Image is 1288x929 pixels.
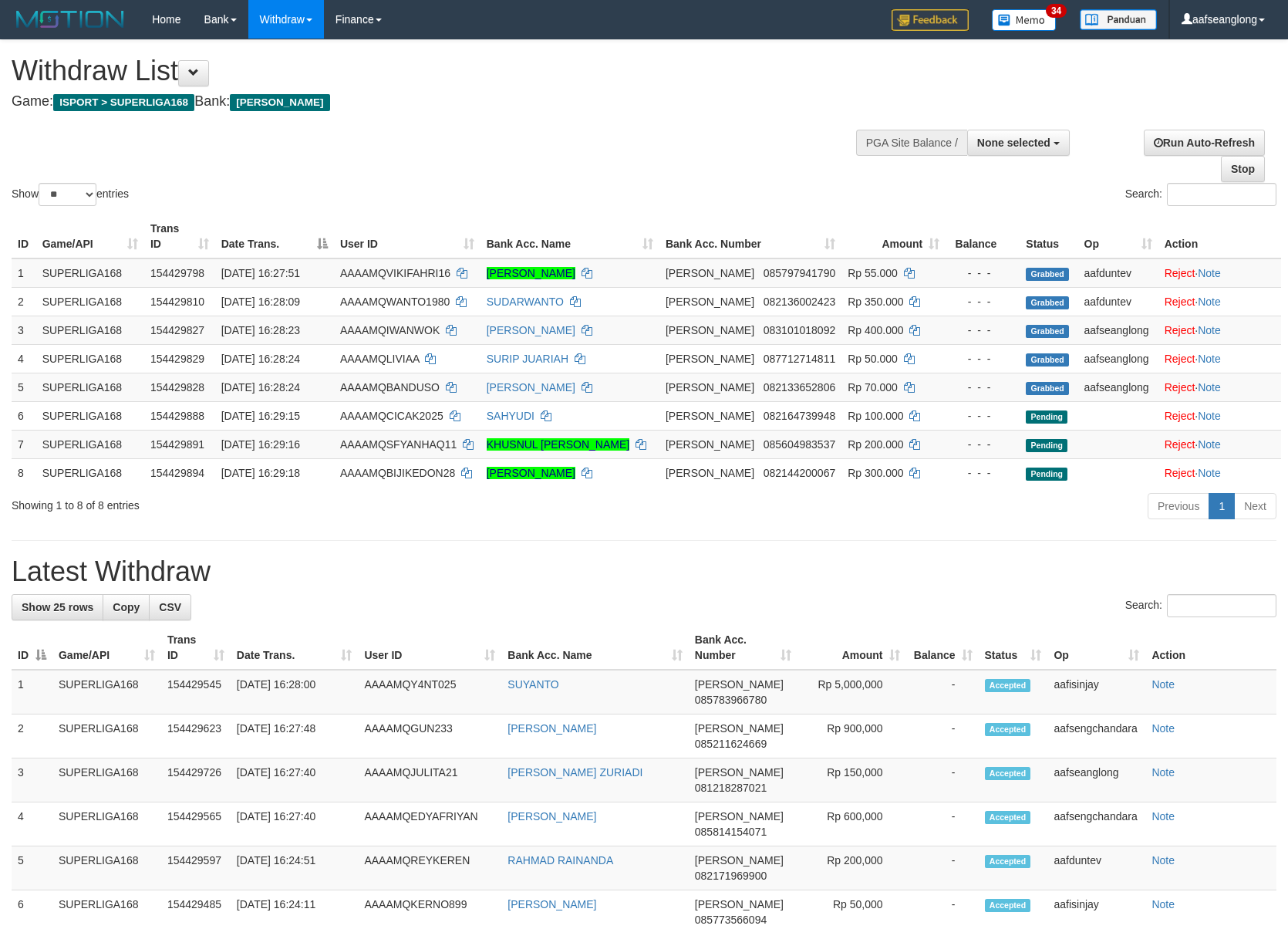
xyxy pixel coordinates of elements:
[36,373,144,401] td: SUPERLIGA168
[144,215,215,258] th: Trans ID: activate to sort column ascending
[695,722,784,735] span: [PERSON_NAME]
[1020,215,1077,258] th: Status
[1125,183,1276,206] label: Search:
[952,323,1013,338] div: - - -
[39,183,96,206] select: Showentries
[764,467,835,479] span: Copy 082144200067 to clipboard
[952,437,1013,452] div: - - -
[221,296,300,308] span: [DATE] 16:28:09
[666,438,754,451] span: [PERSON_NAME]
[487,381,575,394] a: [PERSON_NAME]
[689,626,797,670] th: Bank Acc. Number: activate to sort column ascending
[695,914,767,926] span: Copy 085773566094 to clipboard
[340,467,455,479] span: AAAAMQBIJIKEDON28
[1047,670,1145,714] td: aafisinjay
[230,94,329,111] span: [PERSON_NAME]
[967,130,1070,156] button: None selected
[215,215,334,258] th: Date Trans.: activate to sort column descending
[340,381,440,394] span: AAAAMQBANDUSO
[12,183,129,206] label: Show entries
[12,594,103,620] a: Show 25 rows
[695,898,784,910] span: [PERSON_NAME]
[979,626,1048,670] th: Status: activate to sort column ascending
[221,353,300,365] span: [DATE] 16:28:24
[1080,9,1157,30] img: panduan.png
[695,870,767,882] span: Copy 082171969900 to clipboard
[906,670,979,714] td: -
[150,467,204,479] span: 154429894
[507,722,596,735] a: [PERSON_NAME]
[161,758,231,802] td: 154429726
[1198,410,1221,422] a: Note
[1026,439,1067,452] span: Pending
[1047,846,1145,890] td: aafduntev
[1158,401,1281,430] td: ·
[1026,410,1067,424] span: Pending
[1151,898,1175,910] a: Note
[231,714,359,758] td: [DATE] 16:27:48
[952,380,1013,395] div: - - -
[150,324,204,336] span: 154429827
[12,401,36,430] td: 6
[221,324,300,336] span: [DATE] 16:28:23
[221,438,300,451] span: [DATE] 16:29:16
[12,373,36,401] td: 5
[507,810,596,823] a: [PERSON_NAME]
[22,601,93,613] span: Show 25 rows
[985,855,1031,868] span: Accepted
[221,467,300,479] span: [DATE] 16:29:18
[1078,287,1158,316] td: aafduntev
[1151,678,1175,691] a: Note
[1047,758,1145,802] td: aafseanglong
[221,267,300,279] span: [DATE] 16:27:51
[507,766,642,779] a: [PERSON_NAME] ZURIADI
[340,324,440,336] span: AAAAMQIWANWOK
[12,626,52,670] th: ID: activate to sort column descending
[12,344,36,373] td: 4
[1151,854,1175,867] a: Note
[358,670,501,714] td: AAAAMQY4NT025
[12,670,52,714] td: 1
[946,215,1020,258] th: Balance
[1198,324,1221,336] a: Note
[952,265,1013,281] div: - - -
[1165,267,1195,279] a: Reject
[52,758,161,802] td: SUPERLIGA168
[36,215,144,258] th: Game/API: activate to sort column ascending
[161,670,231,714] td: 154429545
[1151,766,1175,779] a: Note
[848,324,903,336] span: Rp 400.000
[221,381,300,394] span: [DATE] 16:28:24
[666,467,754,479] span: [PERSON_NAME]
[221,410,300,422] span: [DATE] 16:29:15
[53,94,194,111] span: ISPORT > SUPERLIGA168
[952,294,1013,309] div: - - -
[797,846,906,890] td: Rp 200,000
[1026,325,1069,338] span: Grabbed
[231,670,359,714] td: [DATE] 16:28:00
[848,467,903,479] span: Rp 300.000
[1151,722,1175,735] a: Note
[952,465,1013,481] div: - - -
[666,353,754,365] span: [PERSON_NAME]
[12,430,36,458] td: 7
[848,296,903,308] span: Rp 350.000
[161,802,231,846] td: 154429565
[1026,268,1069,281] span: Grabbed
[985,811,1031,824] span: Accepted
[952,351,1013,367] div: - - -
[358,758,501,802] td: AAAAMQJULITA21
[992,9,1057,31] img: Button%20Memo.svg
[1158,458,1281,487] td: ·
[1078,215,1158,258] th: Op: activate to sort column ascending
[12,556,1276,587] h1: Latest Withdraw
[1047,802,1145,846] td: aafsengchandara
[52,846,161,890] td: SUPERLIGA168
[12,215,36,258] th: ID
[1167,183,1276,206] input: Search:
[150,267,204,279] span: 154429798
[52,714,161,758] td: SUPERLIGA168
[1158,344,1281,373] td: ·
[1145,626,1276,670] th: Action
[340,438,457,451] span: AAAAMQSFYANHAQ11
